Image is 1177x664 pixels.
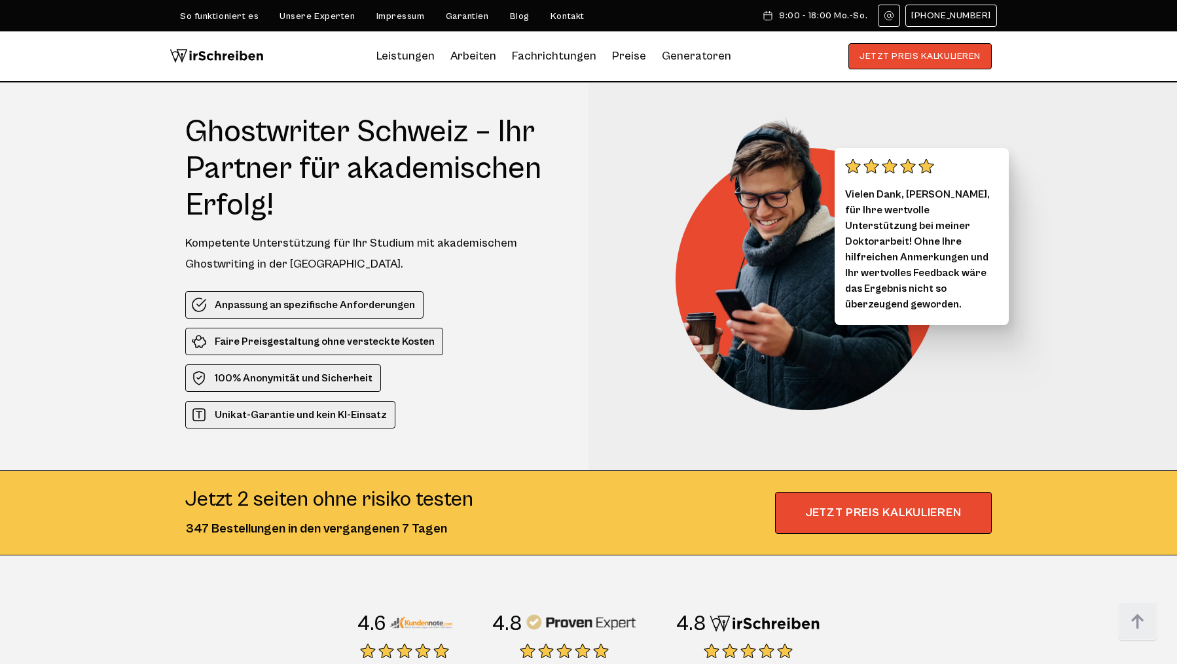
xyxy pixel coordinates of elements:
a: Unsere Experten [280,11,355,22]
img: 100% Anonymität und Sicherheit [191,370,207,386]
a: So funktioniert es [180,11,259,22]
img: Kundennote [389,610,452,636]
a: Kontakt [551,11,585,22]
span: [PHONE_NUMBER] [911,10,991,21]
div: 4.8 [676,611,706,637]
div: 4.6 [357,611,386,637]
img: Ghostwriter Schweiz – Ihr Partner für akademischen Erfolg! [676,114,957,410]
img: Faire Preisgestaltung ohne versteckte Kosten [191,334,207,349]
img: Email [884,10,894,21]
li: Unikat-Garantie und kein KI-Einsatz [185,401,395,428]
img: stars [704,643,793,659]
a: Blog [510,11,530,22]
li: Faire Preisgestaltung ohne versteckte Kosten [185,328,443,355]
div: Vielen Dank, [PERSON_NAME], für Ihre wertvolle Unterstützung bei meiner Doktorarbeit! Ohne Ihre h... [835,148,1009,325]
h1: Ghostwriter Schweiz – Ihr Partner für akademischen Erfolg! [185,114,564,224]
div: 347 Bestellungen in den vergangenen 7 Tagen [185,519,473,539]
a: Preise [612,49,646,63]
div: Jetzt 2 seiten ohne risiko testen [185,487,473,513]
img: stars [520,643,609,659]
span: 9:00 - 18:00 Mo.-So. [779,10,867,21]
a: Arbeiten [450,46,496,67]
a: Leistungen [376,46,435,67]
span: JETZT PREIS KALKULIEREN [775,492,992,534]
a: Garantien [446,11,489,22]
img: Schedule [762,10,774,21]
img: Anpassung an spezifische Anforderungen [191,297,207,313]
a: [PHONE_NUMBER] [905,5,997,27]
img: stars [845,158,934,174]
img: button top [1118,603,1157,642]
div: Kompetente Unterstützung für Ihr Studium mit akademischem Ghostwriting in der [GEOGRAPHIC_DATA]. [185,233,564,275]
li: 100% Anonymität und Sicherheit [185,364,381,392]
a: Fachrichtungen [512,46,596,67]
li: Anpassung an spezifische Anforderungen [185,291,424,319]
button: JETZT PREIS KALKULIEREN [848,43,992,69]
div: 4.8 [492,611,522,637]
img: stars [360,643,449,659]
a: Generatoren [662,46,731,67]
a: Impressum [376,11,425,22]
img: Unikat-Garantie und kein KI-Einsatz [191,407,207,423]
img: logo wirschreiben [170,43,264,69]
